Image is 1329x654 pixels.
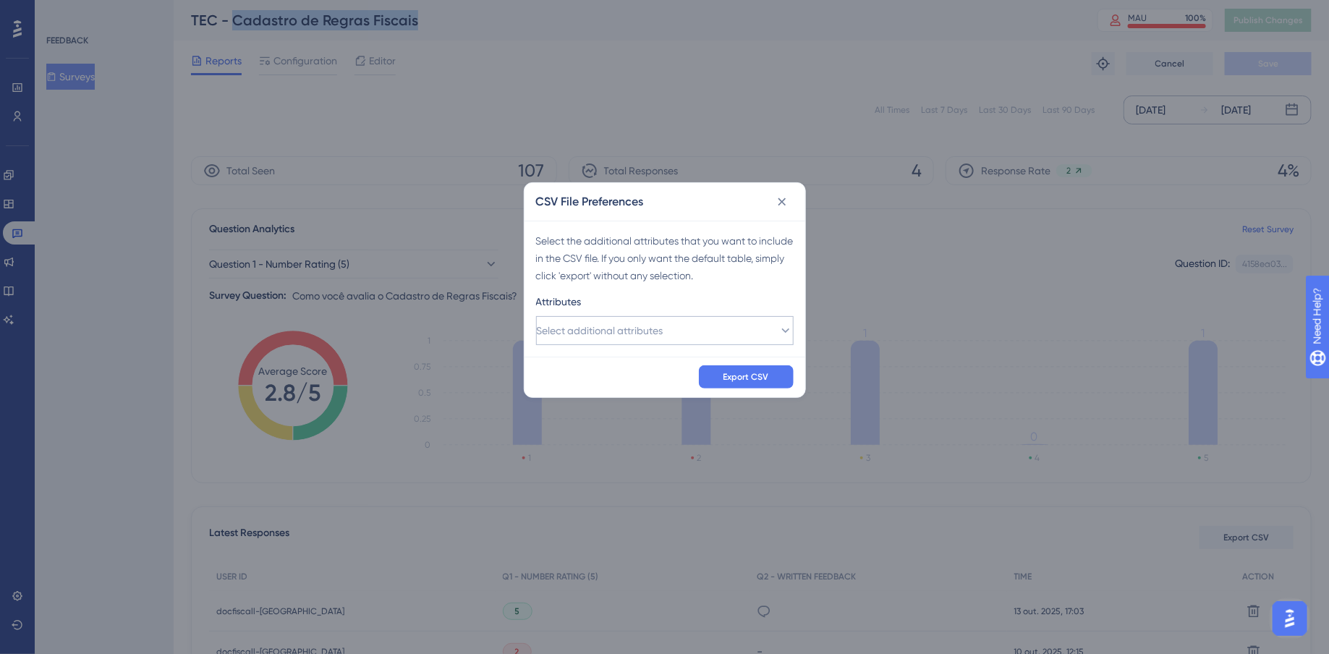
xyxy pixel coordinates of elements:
iframe: UserGuiding AI Assistant Launcher [1268,597,1312,640]
div: Select the additional attributes that you want to include in the CSV file. If you only want the d... [536,232,794,284]
span: Select additional attributes [537,322,663,339]
span: Attributes [536,293,582,310]
span: Export CSV [723,371,769,383]
span: Need Help? [34,4,90,21]
h2: CSV File Preferences [536,193,644,211]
